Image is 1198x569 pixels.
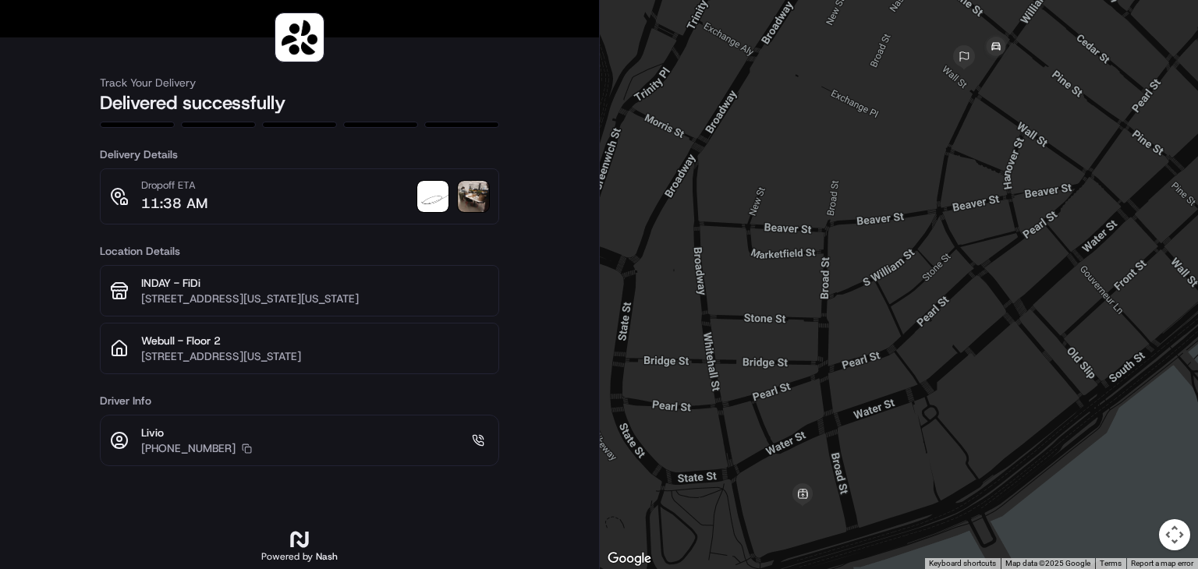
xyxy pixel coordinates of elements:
[141,193,207,214] p: 11:38 AM
[100,393,499,408] h3: Driver Info
[261,550,338,563] h2: Powered by
[141,333,489,348] p: Webull - Floor 2
[316,550,338,563] span: Nash
[278,16,321,58] img: logo-public_tracking_screen-Sharebite-1703187580717.png
[1159,519,1190,550] button: Map camera controls
[141,440,236,456] p: [PHONE_NUMBER]
[141,291,489,306] p: [STREET_ADDRESS][US_STATE][US_STATE]
[604,549,655,569] img: Google
[100,243,499,259] h3: Location Details
[100,147,499,162] h3: Delivery Details
[141,348,489,364] p: [STREET_ADDRESS][US_STATE]
[458,181,489,212] img: photo_proof_of_delivery image
[141,178,207,193] p: Dropoff ETA
[141,425,252,440] p: Livio
[1005,559,1090,567] span: Map data ©2025 Google
[100,90,499,115] h2: Delivered successfully
[929,558,996,569] button: Keyboard shortcuts
[604,549,655,569] a: Open this area in Google Maps (opens a new window)
[141,275,489,291] p: INDAY - FiDi
[1100,559,1122,567] a: Terms (opens in new tab)
[417,181,448,212] img: signature_proof_of_delivery image
[1131,559,1193,567] a: Report a map error
[100,75,499,90] h3: Track Your Delivery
